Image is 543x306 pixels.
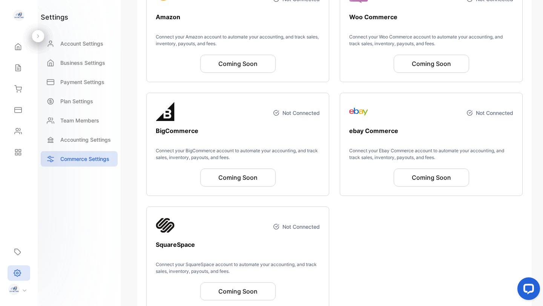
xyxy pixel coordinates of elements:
[60,136,111,144] p: Accounting Settings
[511,274,543,306] iframe: LiveChat chat widget
[156,261,320,275] p: Connect your SquareSpace account to automate your accounting, and track sales, inventory, payouts...
[156,216,175,235] img: logo
[60,78,104,86] p: Payment Settings
[349,12,513,21] p: Woo Commerce
[41,93,118,109] a: Plan Settings
[41,74,118,90] a: Payment Settings
[60,40,103,47] p: Account Settings
[60,59,105,67] p: Business Settings
[349,102,368,121] img: logo
[282,223,320,231] p: Not Connected
[41,12,68,22] h1: settings
[60,97,93,105] p: Plan Settings
[8,284,20,295] img: profile
[156,102,175,121] img: logo
[156,12,320,21] p: Amazon
[349,126,513,135] p: ebay Commerce
[200,168,276,187] button: Coming Soon
[41,151,118,167] a: Commerce Settings
[156,240,320,249] p: SquareSpace
[200,282,276,300] button: Coming Soon
[394,55,469,73] button: Coming Soon
[13,10,25,21] img: logo
[156,147,320,161] p: Connect your BigCommerce account to automate your accounting, and track sales, inventory, payouts...
[41,55,118,70] a: Business Settings
[156,34,320,47] p: Connect your Amazon account to automate your accounting, and track sales, inventory, payouts, and...
[200,55,276,73] button: Coming Soon
[349,34,513,47] p: Connect your Woo Commerce account to automate your accounting, and track sales, inventory, payout...
[41,36,118,51] a: Account Settings
[41,132,118,147] a: Accounting Settings
[476,109,513,117] p: Not Connected
[60,155,109,163] p: Commerce Settings
[41,113,118,128] a: Team Members
[282,109,320,117] p: Not Connected
[156,126,320,135] p: BigCommerce
[394,168,469,187] button: Coming Soon
[60,116,99,124] p: Team Members
[349,147,513,161] p: Connect your Ebay Commerce account to automate your accounting, and track sales, inventory, payou...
